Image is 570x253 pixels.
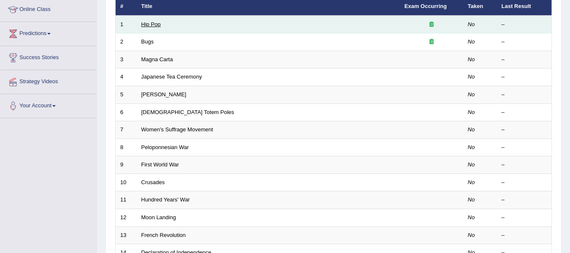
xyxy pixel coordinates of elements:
[141,91,186,98] a: [PERSON_NAME]
[141,126,213,133] a: Women's Suffrage Movement
[141,161,179,168] a: First World War
[116,103,137,121] td: 6
[0,22,97,43] a: Predictions
[502,91,547,99] div: –
[502,21,547,29] div: –
[502,109,547,117] div: –
[405,21,459,29] div: Exam occurring question
[141,21,161,27] a: Hip Pop
[141,214,176,220] a: Moon Landing
[116,16,137,33] td: 1
[405,3,447,9] a: Exam Occurring
[468,196,475,203] em: No
[502,161,547,169] div: –
[141,109,234,115] a: [DEMOGRAPHIC_DATA] Totem Poles
[502,56,547,64] div: –
[468,56,475,63] em: No
[116,174,137,191] td: 10
[116,51,137,68] td: 3
[116,121,137,139] td: 7
[468,232,475,238] em: No
[468,144,475,150] em: No
[502,126,547,134] div: –
[141,56,173,63] a: Magna Carta
[468,126,475,133] em: No
[116,68,137,86] td: 4
[141,144,189,150] a: Peloponnesian War
[468,38,475,45] em: No
[502,231,547,239] div: –
[141,196,190,203] a: Hundred Years' War
[468,21,475,27] em: No
[116,209,137,226] td: 12
[405,38,459,46] div: Exam occurring question
[502,144,547,152] div: –
[468,91,475,98] em: No
[468,161,475,168] em: No
[468,214,475,220] em: No
[116,191,137,209] td: 11
[116,226,137,244] td: 13
[468,179,475,185] em: No
[116,139,137,156] td: 8
[502,214,547,222] div: –
[468,73,475,80] em: No
[502,73,547,81] div: –
[0,94,97,115] a: Your Account
[502,196,547,204] div: –
[0,70,97,91] a: Strategy Videos
[116,86,137,104] td: 5
[141,73,202,80] a: Japanese Tea Ceremony
[0,46,97,67] a: Success Stories
[116,156,137,174] td: 9
[116,33,137,51] td: 2
[502,179,547,187] div: –
[141,179,165,185] a: Crusades
[502,38,547,46] div: –
[468,109,475,115] em: No
[141,38,154,45] a: Bugs
[141,232,186,238] a: French Revolution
